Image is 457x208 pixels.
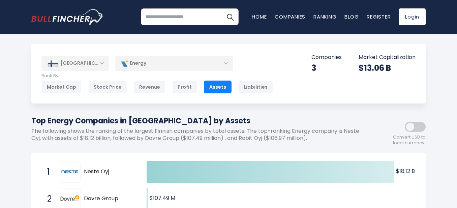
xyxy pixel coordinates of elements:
[275,13,305,20] a: Companies
[60,167,80,177] img: Neste Oyj
[41,81,82,93] div: Market Cap
[41,56,109,71] div: [GEOGRAPHIC_DATA]
[31,9,104,25] img: bullfincher logo
[31,115,365,126] h1: Top Energy Companies in [GEOGRAPHIC_DATA] by Assets
[44,166,51,178] span: 1
[44,193,51,205] span: 2
[359,63,416,73] div: $13.06 B
[311,63,342,73] div: 3
[84,168,135,175] span: Neste Oyj
[172,81,197,93] div: Profit
[344,13,359,20] a: Blog
[252,13,267,20] a: Home
[31,128,365,142] p: The following shows the ranking of the largest Finnish companies by total assets. The top-ranking...
[313,13,336,20] a: Ranking
[134,81,165,93] div: Revenue
[88,81,127,93] div: Stock Price
[31,9,104,25] a: Go to homepage
[204,81,232,93] div: Assets
[115,56,233,71] div: Energy
[150,194,175,202] text: $107.49 M
[84,195,135,202] span: Dovre Group
[399,8,426,25] a: Login
[367,13,391,20] a: Register
[393,135,426,146] span: Convert USD to local currency
[311,54,342,61] p: Companies
[222,8,239,25] button: Search
[359,54,416,61] p: Market Capitalization
[396,167,415,175] text: $18.12 B
[41,73,273,79] p: Rank By
[238,81,273,93] div: Liabilities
